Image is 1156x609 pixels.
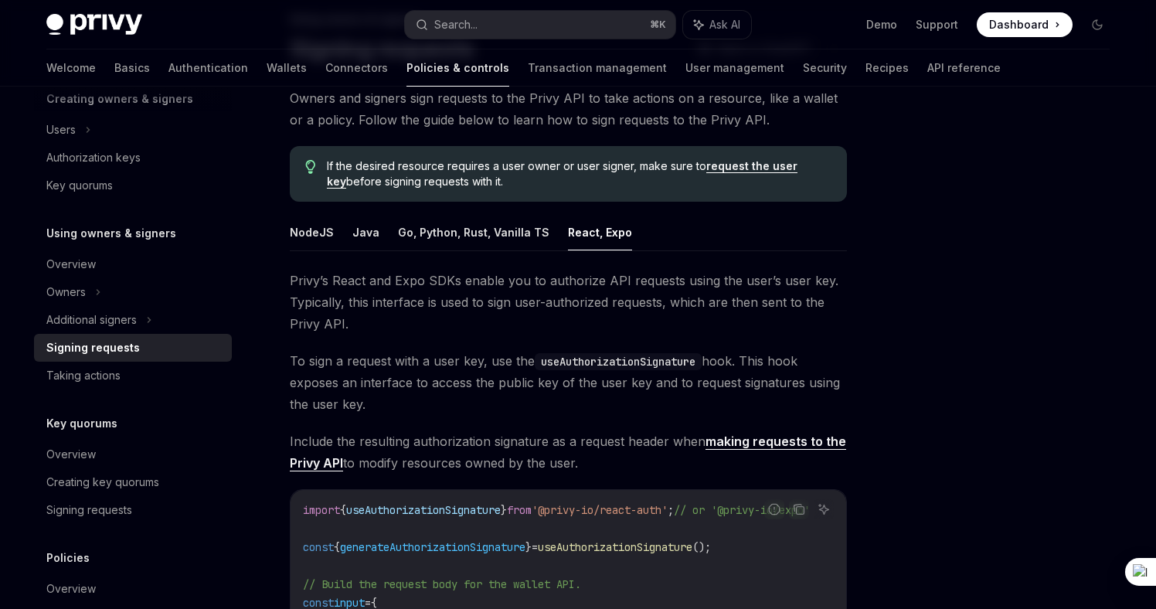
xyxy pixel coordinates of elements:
button: Report incorrect code [764,499,784,519]
span: useAuthorizationSignature [346,503,501,517]
span: // or '@privy-io/expo' [674,503,810,517]
a: Dashboard [977,12,1073,37]
a: API reference [927,49,1001,87]
span: Ask AI [709,17,740,32]
span: import [303,503,340,517]
a: Recipes [865,49,909,87]
span: To sign a request with a user key, use the hook. This hook exposes an interface to access the pub... [290,350,847,415]
a: Creating key quorums [34,468,232,496]
span: ⌘ K [650,19,666,31]
a: Key quorums [34,172,232,199]
code: useAuthorizationSignature [535,353,702,370]
span: ; [668,503,674,517]
button: Ask AI [683,11,751,39]
button: Toggle dark mode [1085,12,1110,37]
h5: Policies [46,549,90,567]
a: Overview [34,575,232,603]
div: Creating key quorums [46,473,159,492]
div: Key quorums [46,176,113,195]
div: Authorization keys [46,148,141,167]
div: Owners [46,283,86,301]
img: dark logo [46,14,142,36]
span: '@privy-io/react-auth' [532,503,668,517]
div: Overview [46,580,96,598]
a: Overview [34,250,232,278]
span: from [507,503,532,517]
span: { [334,540,340,554]
span: Dashboard [989,17,1049,32]
span: Owners and signers sign requests to the Privy API to take actions on a resource, like a wallet or... [290,87,847,131]
span: } [501,503,507,517]
span: generateAuthorizationSignature [340,540,525,554]
span: Privy’s React and Expo SDKs enable you to authorize API requests using the user’s user key. Typic... [290,270,847,335]
span: // Build the request body for the wallet API. [303,577,581,591]
span: const [303,540,334,554]
div: Signing requests [46,501,132,519]
span: Include the resulting authorization signature as a request header when to modify resources owned ... [290,430,847,474]
a: Signing requests [34,496,232,524]
a: Overview [34,441,232,468]
a: Taking actions [34,362,232,390]
a: Authorization keys [34,144,232,172]
span: useAuthorizationSignature [538,540,692,554]
span: (); [692,540,711,554]
span: { [340,503,346,517]
div: Search... [434,15,478,34]
button: Go, Python, Rust, Vanilla TS [398,214,549,250]
a: Security [803,49,847,87]
a: Support [916,17,958,32]
a: User management [685,49,784,87]
a: Basics [114,49,150,87]
div: Users [46,121,76,139]
span: } [525,540,532,554]
div: Overview [46,255,96,274]
button: Copy the contents from the code block [789,499,809,519]
button: NodeJS [290,214,334,250]
a: Wallets [267,49,307,87]
a: Welcome [46,49,96,87]
div: Taking actions [46,366,121,385]
button: React, Expo [568,214,632,250]
a: Connectors [325,49,388,87]
a: Demo [866,17,897,32]
a: Transaction management [528,49,667,87]
a: Policies & controls [406,49,509,87]
button: Ask AI [814,499,834,519]
button: Java [352,214,379,250]
a: Signing requests [34,334,232,362]
h5: Using owners & signers [46,224,176,243]
div: Additional signers [46,311,137,329]
span: If the desired resource requires a user owner or user signer, make sure to before signing request... [327,158,831,189]
span: = [532,540,538,554]
a: Authentication [168,49,248,87]
svg: Tip [305,160,316,174]
h5: Key quorums [46,414,117,433]
div: Signing requests [46,339,140,357]
div: Overview [46,445,96,464]
button: Search...⌘K [405,11,675,39]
